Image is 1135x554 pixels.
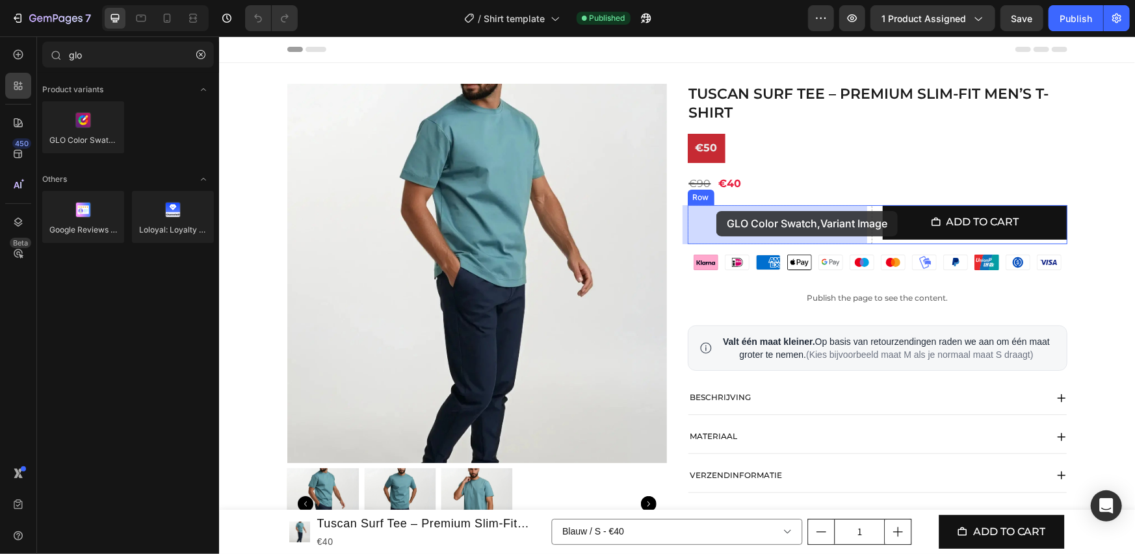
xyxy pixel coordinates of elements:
[193,169,214,190] span: Toggle open
[1091,490,1122,522] div: Open Intercom Messenger
[193,79,214,100] span: Toggle open
[881,12,966,25] span: 1 product assigned
[219,36,1135,554] iframe: Design area
[1049,5,1103,31] button: Publish
[42,42,214,68] input: Search Shopify Apps
[1060,12,1092,25] div: Publish
[42,173,67,185] span: Others
[478,12,482,25] span: /
[590,12,625,24] span: Published
[484,12,545,25] span: Shirt template
[10,238,31,248] div: Beta
[85,10,91,26] p: 7
[1011,13,1033,24] span: Save
[1000,5,1043,31] button: Save
[42,84,103,95] span: Product variants
[12,138,31,149] div: 450
[5,5,97,31] button: 7
[245,5,298,31] div: Undo/Redo
[870,5,995,31] button: 1 product assigned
